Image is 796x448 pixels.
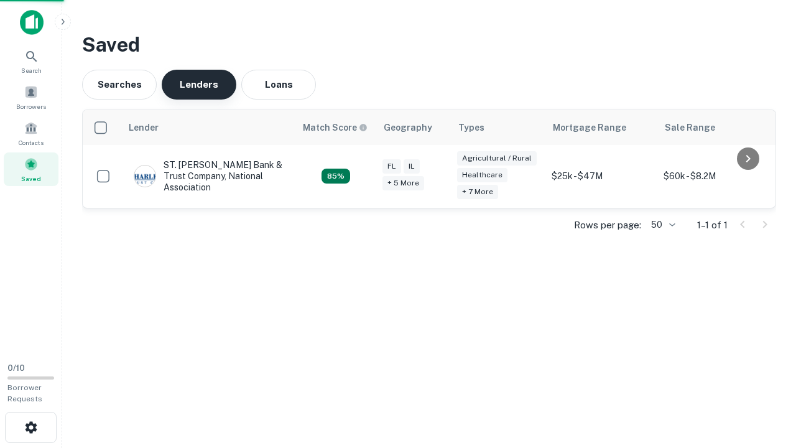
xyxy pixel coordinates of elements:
td: $25k - $47M [545,145,657,208]
div: Mortgage Range [553,120,626,135]
th: Mortgage Range [545,110,657,145]
div: Sale Range [665,120,715,135]
button: Lenders [162,70,236,100]
img: picture [134,166,155,187]
span: Saved [21,174,41,184]
div: Healthcare [457,168,507,182]
div: Capitalize uses an advanced AI algorithm to match your search with the best lender. The match sco... [303,121,368,134]
span: Contacts [19,138,44,147]
p: 1–1 of 1 [697,218,728,233]
div: 50 [646,216,677,234]
div: Geography [384,120,432,135]
div: Lender [129,120,159,135]
span: 0 / 10 [7,363,25,373]
a: Search [4,44,58,78]
span: Borrower Requests [7,383,42,403]
div: Types [458,120,484,135]
button: Loans [241,70,316,100]
h6: Match Score [303,121,365,134]
td: $60k - $8.2M [657,145,769,208]
a: Borrowers [4,80,58,114]
iframe: Chat Widget [734,348,796,408]
p: Rows per page: [574,218,641,233]
div: IL [404,159,420,174]
a: Saved [4,152,58,186]
span: Search [21,65,42,75]
div: + 7 more [457,185,498,199]
div: FL [382,159,401,174]
div: Capitalize uses an advanced AI algorithm to match your search with the best lender. The match sco... [322,169,350,184]
div: ST. [PERSON_NAME] Bank & Trust Company, National Association [134,159,283,194]
div: + 5 more [382,176,424,190]
a: Contacts [4,116,58,150]
span: Borrowers [16,101,46,111]
th: Capitalize uses an advanced AI algorithm to match your search with the best lender. The match sco... [295,110,376,145]
div: Agricultural / Rural [457,151,537,166]
th: Geography [376,110,451,145]
h3: Saved [82,30,776,60]
th: Sale Range [657,110,769,145]
img: capitalize-icon.png [20,10,44,35]
th: Lender [121,110,295,145]
button: Searches [82,70,157,100]
th: Types [451,110,545,145]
